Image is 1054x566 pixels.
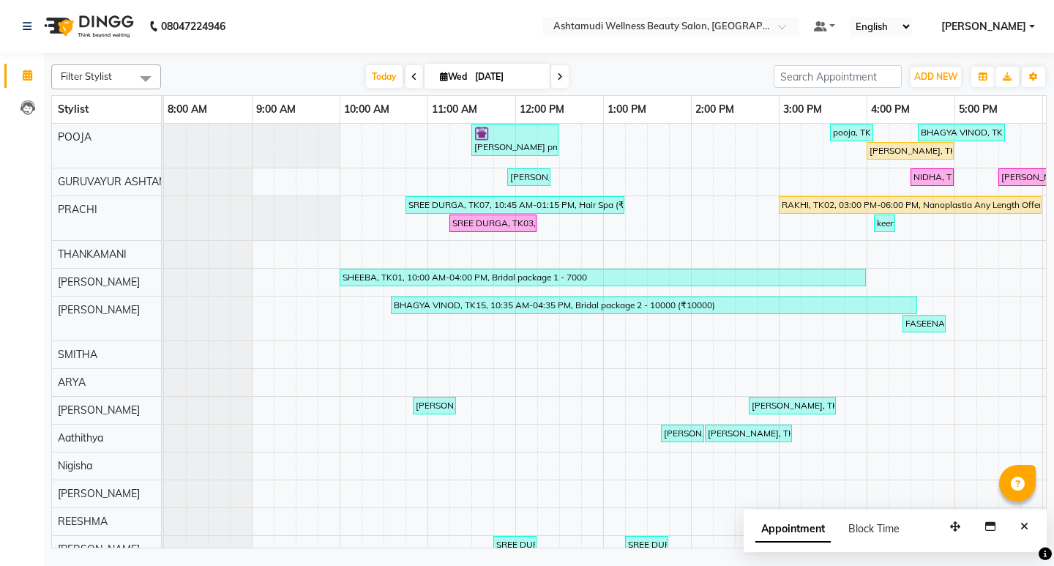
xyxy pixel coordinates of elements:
[58,543,140,556] span: [PERSON_NAME]
[867,99,913,120] a: 4:00 PM
[58,487,140,500] span: [PERSON_NAME]
[253,99,299,120] a: 9:00 AM
[868,144,952,157] div: [PERSON_NAME], TK10, 04:00 PM-05:00 PM, Layer Cut
[58,175,185,188] span: GURUVAYUR ASHTAMUDI
[58,515,108,528] span: REESHMA
[662,427,703,440] div: [PERSON_NAME], TK09, 01:40 PM-02:10 PM, U Cut (₹500)
[848,522,900,535] span: Block Time
[61,70,112,82] span: Filter Stylist
[911,67,961,87] button: ADD NEW
[37,6,138,47] img: logo
[58,348,97,361] span: SMITHA
[912,171,952,184] div: NIDHA, TK13, 04:30 PM-05:00 PM, Normal Hair Cut
[164,99,211,120] a: 8:00 AM
[58,376,86,389] span: ARYA
[516,99,568,120] a: 12:00 PM
[604,99,650,120] a: 1:00 PM
[161,6,225,47] b: 08047224946
[919,126,1003,139] div: BHAGYA VINOD, TK15, 04:35 PM-05:35 PM, Un-Tan Facial (₹3000)
[366,65,403,88] span: Today
[392,299,916,312] div: BHAGYA VINOD, TK15, 10:35 AM-04:35 PM, Bridal package 2 - 10000 (₹10000)
[941,19,1026,34] span: [PERSON_NAME]
[58,403,140,417] span: [PERSON_NAME]
[780,99,826,120] a: 3:00 PM
[436,71,471,82] span: Wed
[58,203,97,216] span: PRACHI
[58,303,140,316] span: [PERSON_NAME]
[471,66,544,88] input: 2025-09-03
[473,126,557,154] div: [PERSON_NAME] pm, TK06, 11:30 AM-12:30 PM, Highlighting (Per Streaks) (₹250)
[904,317,944,330] div: FASEENA, TK16, 04:25 PM-04:55 PM, U Cut (₹500)
[341,271,864,284] div: SHEEBA, TK01, 10:00 AM-04:00 PM, Bridal package 1 - 7000
[875,217,894,230] div: keerthi, TK14, 04:05 PM-04:20 PM, Eyebrows Threading (₹50)
[914,71,957,82] span: ADD NEW
[495,538,535,551] div: SREE DURGA, TK03, 11:45 AM-12:15 PM, Blow Dry Setting
[993,507,1039,551] iframe: chat widget
[407,198,623,212] div: SREE DURGA, TK07, 10:45 AM-01:15 PM, Hair Spa (₹1100),D-Tan Cleanup (₹800),Blow Dry Setting (₹500)
[58,275,140,288] span: [PERSON_NAME]
[58,431,103,444] span: Aathithya
[428,99,481,120] a: 11:00 AM
[58,130,91,144] span: POOJA
[58,247,127,261] span: THANKAMANI
[58,103,89,116] span: Stylist
[340,99,393,120] a: 10:00 AM
[774,65,902,88] input: Search Appointment
[414,399,455,412] div: [PERSON_NAME], TK04, 10:50 AM-11:20 AM, Blow Dry Setting (₹500)
[750,399,834,412] div: [PERSON_NAME], TK11, 02:40 PM-03:40 PM, Protien Spa (₹850)
[58,459,92,472] span: Nigisha
[692,99,738,120] a: 2:00 PM
[755,516,831,543] span: Appointment
[451,217,535,230] div: SREE DURGA, TK03, 11:15 AM-12:15 PM, Hair Spa
[955,99,1001,120] a: 5:00 PM
[706,427,790,440] div: [PERSON_NAME], TK09, 02:10 PM-03:10 PM, Hair Cut With Fringes (₹150)
[780,198,1040,212] div: RAKHI, TK02, 03:00 PM-06:00 PM, Nanoplastia Any Length Offer
[509,171,549,184] div: [PERSON_NAME], TK05, 11:55 AM-12:25 PM, Saree Draping (₹1000)
[831,126,872,139] div: pooja, TK12, 03:35 PM-04:05 PM, Eyebrows Threading (₹50),Forehead Threading (₹50)
[627,538,667,551] div: SREE DURGA, TK07, 01:15 PM-01:45 PM, Blow Dry Setting (₹500)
